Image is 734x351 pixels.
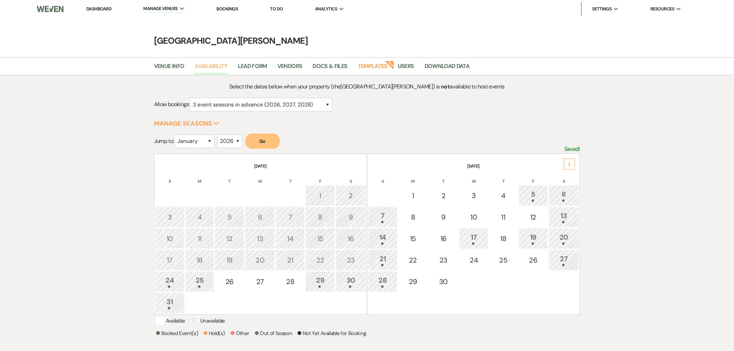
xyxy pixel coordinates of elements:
div: 3 [159,212,181,222]
div: 8 [309,212,331,222]
div: 21 [372,254,394,266]
div: 4 [493,190,514,201]
th: W [459,170,488,185]
a: Lead Form [238,62,267,75]
div: 2 [340,190,362,201]
div: 7 [280,212,301,222]
span: Jump to: [154,137,174,145]
th: [DATE] [368,155,579,169]
a: Users [398,62,414,75]
a: Bookings [216,6,238,12]
div: 10 [159,233,181,244]
th: T [215,170,244,185]
div: 30 [432,276,455,287]
div: 23 [340,255,362,265]
div: 26 [219,276,240,287]
div: 4 [189,212,210,222]
div: 18 [493,233,514,244]
th: [DATE] [155,155,366,169]
div: 13 [249,233,271,244]
p: Booked Event(s) [156,329,198,337]
div: 17 [159,255,181,265]
span: Resources [650,6,674,12]
div: 6 [249,212,271,222]
div: 30 [340,275,362,288]
div: 21 [280,255,301,265]
a: Dashboard [86,6,111,12]
div: 29 [402,276,424,287]
a: Templates [358,62,387,75]
div: 2 [432,190,455,201]
a: Download Data [425,62,470,75]
div: 18 [189,255,210,265]
p: Unavailable [190,317,225,325]
div: 1 [402,190,424,201]
p: Available [156,317,185,325]
div: 27 [553,254,575,266]
a: Availability [195,62,227,75]
div: 17 [463,232,484,245]
th: S [155,170,185,185]
div: 29 [309,275,331,288]
button: Go [245,134,280,149]
div: 25 [493,255,514,265]
button: Manage Seasons [154,120,220,127]
span: Manage Venues [144,5,178,12]
p: Select the dates below when your property (the [GEOGRAPHIC_DATA][PERSON_NAME] ) is available to h... [207,82,527,91]
div: 14 [280,233,301,244]
a: To Do [270,6,283,12]
th: T [276,170,305,185]
div: 12 [522,212,544,222]
p: Hold(s) [204,329,225,337]
div: 10 [463,212,484,222]
th: S [336,170,366,185]
div: 14 [372,232,394,245]
th: S [368,170,398,185]
div: 26 [522,255,544,265]
p: Saved! [564,145,580,154]
div: 31 [159,297,181,309]
div: 23 [432,255,455,265]
div: 19 [522,232,544,245]
div: 19 [219,255,240,265]
div: 28 [372,275,394,288]
a: Docs & Files [313,62,348,75]
span: Settings [592,6,612,12]
div: 5 [219,212,240,222]
th: S [549,170,579,185]
div: 24 [159,275,181,288]
p: Out of Season [255,329,292,337]
div: 15 [309,233,331,244]
div: 3 [463,190,484,201]
div: 9 [340,212,362,222]
div: 12 [219,233,240,244]
strong: not [441,83,450,90]
strong: New [385,60,394,70]
div: 16 [340,233,362,244]
th: M [185,170,214,185]
a: Vendors [278,62,302,75]
div: 11 [493,212,514,222]
th: T [489,170,518,185]
p: Not Yet Available for Booking [298,329,366,337]
div: 22 [402,255,424,265]
span: Analytics [315,6,337,12]
div: 22 [309,255,331,265]
div: 15 [402,233,424,244]
div: 5 [522,189,544,202]
div: 13 [553,211,575,223]
div: 8 [402,212,424,222]
div: 28 [280,276,301,287]
div: 1 [309,190,331,201]
a: Venue Info [154,62,185,75]
span: Allow bookings: [154,101,190,108]
img: Weven Logo [37,2,63,16]
h4: [GEOGRAPHIC_DATA][PERSON_NAME] [117,35,617,47]
div: 20 [249,255,271,265]
th: M [398,170,428,185]
p: Other [231,329,249,337]
div: 6 [553,189,575,202]
div: 25 [189,275,210,288]
th: T [428,170,459,185]
div: 20 [553,232,575,245]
